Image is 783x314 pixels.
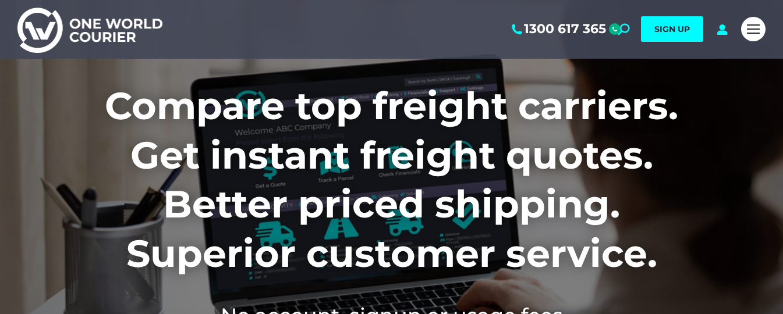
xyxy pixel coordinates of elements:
[641,16,703,42] a: SIGN UP
[654,24,690,34] span: SIGN UP
[741,17,766,41] a: Mobile menu icon
[509,22,606,37] a: 1300 617 365
[28,81,755,278] h1: Compare top freight carriers. Get instant freight quotes. Better priced shipping. Superior custom...
[17,6,162,53] img: One World Courier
